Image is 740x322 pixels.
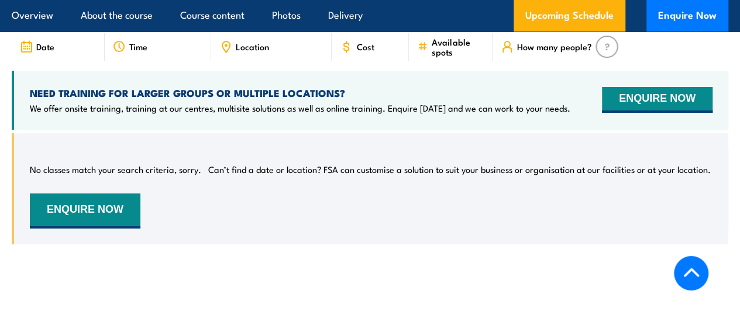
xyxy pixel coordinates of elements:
[30,164,201,175] p: No classes match your search criteria, sorry.
[208,164,711,175] p: Can’t find a date or location? FSA can customise a solution to suit your business or organisation...
[30,102,570,114] p: We offer onsite training, training at our centres, multisite solutions as well as online training...
[356,41,374,51] span: Cost
[602,87,713,113] button: ENQUIRE NOW
[236,41,269,51] span: Location
[432,37,484,57] span: Available spots
[517,41,592,51] span: How many people?
[30,193,140,228] button: ENQUIRE NOW
[30,86,570,99] h4: NEED TRAINING FOR LARGER GROUPS OR MULTIPLE LOCATIONS?
[129,41,147,51] span: Time
[36,41,54,51] span: Date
